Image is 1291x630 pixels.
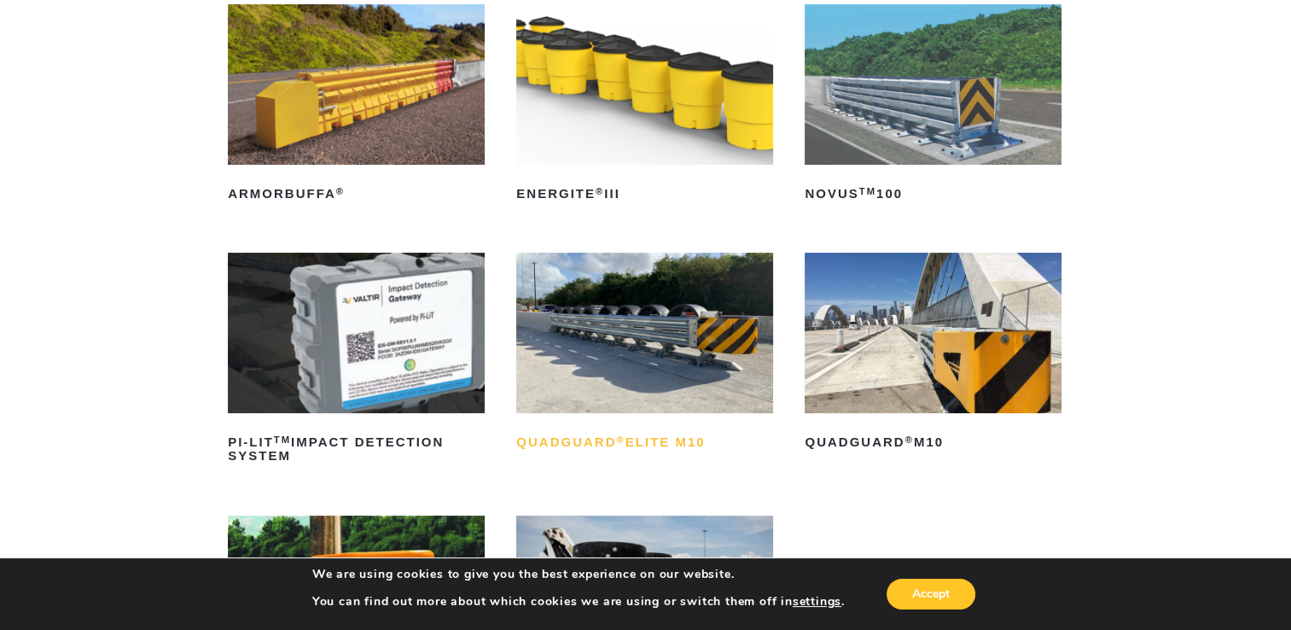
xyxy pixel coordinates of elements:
sup: ® [596,186,604,196]
a: NOVUSTM100 [805,4,1061,207]
a: QuadGuard®M10 [805,253,1061,456]
sup: TM [859,186,876,196]
p: We are using cookies to give you the best experience on our website. [312,567,845,582]
button: Accept [887,579,975,610]
h2: QuadGuard M10 [805,429,1061,456]
h2: NOVUS 100 [805,180,1061,207]
a: PI-LITTMImpact Detection System [228,253,485,470]
h2: PI-LIT Impact Detection System [228,429,485,470]
h2: ENERGITE III [516,180,773,207]
a: QuadGuard®Elite M10 [516,253,773,456]
sup: ® [905,435,914,445]
p: You can find out more about which cookies we are using or switch them off in . [312,594,845,610]
sup: ® [616,435,625,445]
h2: ArmorBuffa [228,180,485,207]
a: ArmorBuffa® [228,4,485,207]
sup: TM [274,435,291,445]
button: settings [793,594,841,610]
sup: ® [336,186,345,196]
a: ENERGITE®III [516,4,773,207]
h2: QuadGuard Elite M10 [516,429,773,456]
